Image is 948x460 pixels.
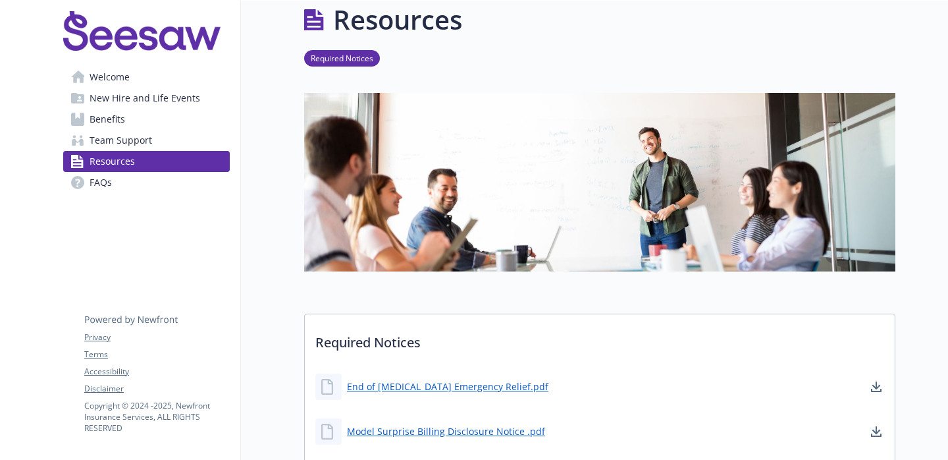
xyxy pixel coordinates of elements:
a: Disclaimer [84,383,229,395]
span: Resources [90,151,135,172]
a: FAQs [63,172,230,193]
span: New Hire and Life Events [90,88,200,109]
a: download document [868,424,884,440]
a: Model Surprise Billing Disclosure Notice .pdf [347,424,545,438]
span: Benefits [90,109,125,130]
a: Benefits [63,109,230,130]
a: Team Support [63,130,230,151]
a: Required Notices [304,51,380,64]
span: FAQs [90,172,112,193]
span: Welcome [90,67,130,88]
a: New Hire and Life Events [63,88,230,109]
a: End of [MEDICAL_DATA] Emergency Relief.pdf [347,380,548,393]
img: resources page banner [304,93,895,271]
span: Team Support [90,130,152,151]
a: download document [868,379,884,395]
p: Copyright © 2024 - 2025 , Newfront Insurance Services, ALL RIGHTS RESERVED [84,400,229,434]
a: Terms [84,349,229,360]
p: Required Notices [305,314,895,363]
a: Resources [63,151,230,172]
a: Privacy [84,331,229,343]
a: Welcome [63,67,230,88]
a: Accessibility [84,366,229,378]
